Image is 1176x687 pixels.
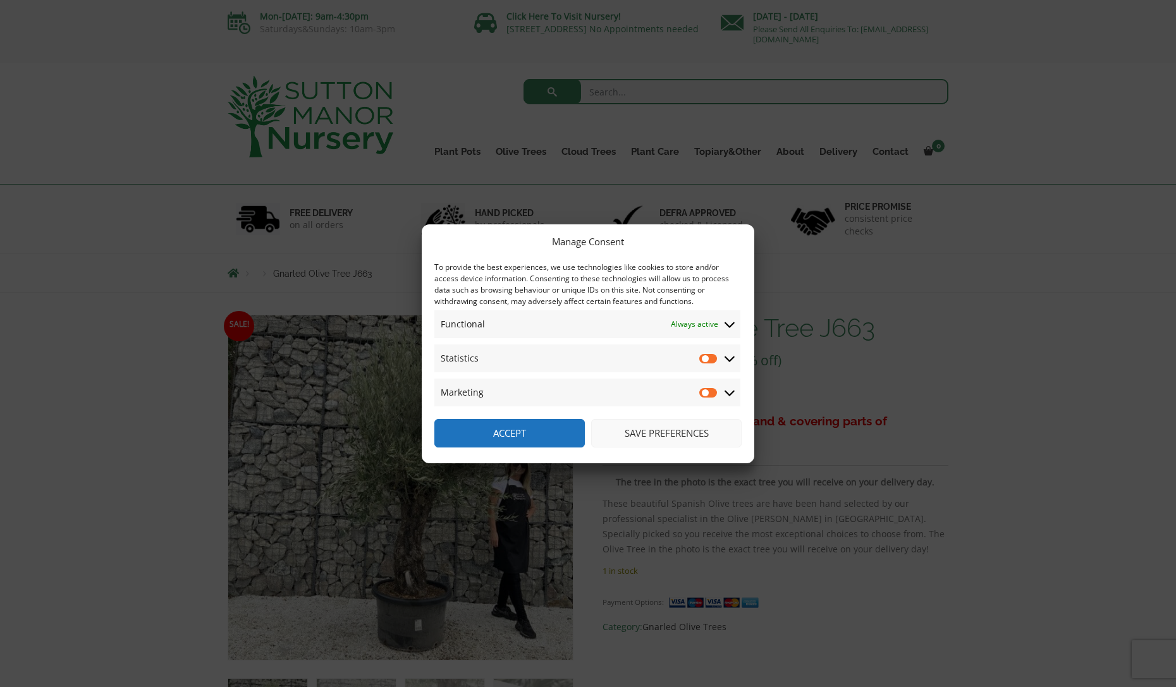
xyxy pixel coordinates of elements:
[434,310,740,338] summary: Functional Always active
[591,419,742,447] button: Save preferences
[552,234,624,249] div: Manage Consent
[441,317,485,332] span: Functional
[434,419,585,447] button: Accept
[441,351,479,366] span: Statistics
[434,262,740,307] div: To provide the best experiences, we use technologies like cookies to store and/or access device i...
[434,344,740,372] summary: Statistics
[434,379,740,406] summary: Marketing
[671,317,718,332] span: Always active
[441,385,484,400] span: Marketing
